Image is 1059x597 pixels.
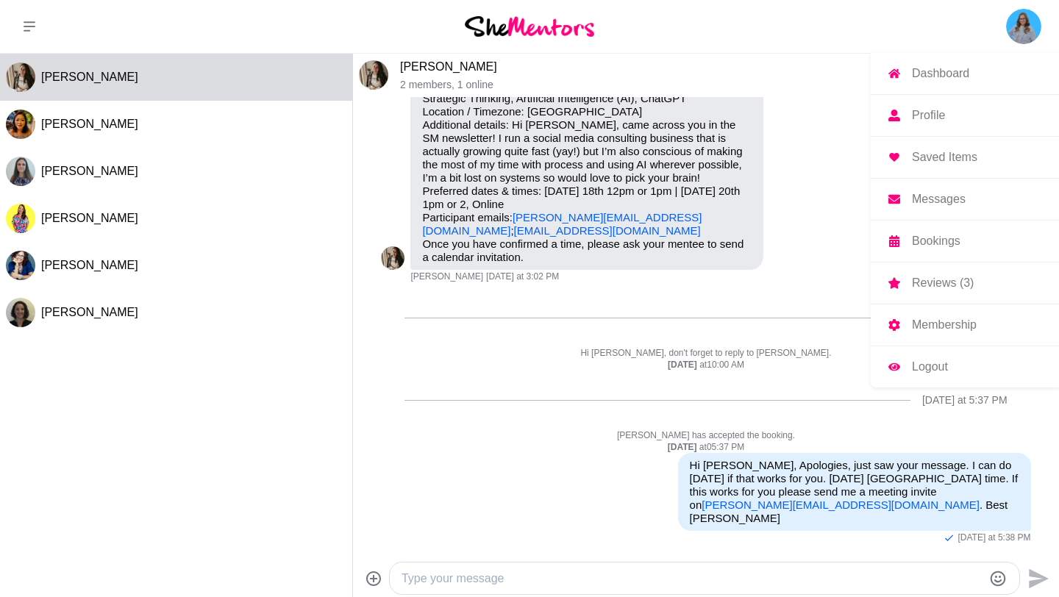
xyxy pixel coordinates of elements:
div: Christine Pietersz [6,62,35,92]
img: C [359,60,388,90]
div: Christine Pietersz [359,60,388,90]
a: Mona SwarupDashboardProfileSaved ItemsMessagesBookingsReviews (3)MembershipLogout [1006,9,1041,44]
p: Reviews (3) [912,277,974,289]
img: F [6,110,35,139]
textarea: Type your message [402,570,983,587]
span: [PERSON_NAME] [41,71,138,83]
strong: [DATE] [668,360,699,370]
div: at 10:00 AM [381,360,1030,371]
img: R [6,204,35,233]
a: Bookings [871,221,1059,262]
img: C [381,246,404,270]
div: Laila Punj [6,298,35,327]
p: Bookings [912,235,960,247]
p: Purpose of Mentor Hour: I need tips Seeking help with: Consulting & Professional Services, Strate... [422,65,752,237]
a: Messages [871,179,1059,220]
span: [PERSON_NAME] [410,271,483,283]
a: Profile [871,95,1059,136]
span: [PERSON_NAME] [41,165,138,177]
span: [PERSON_NAME] [41,212,138,224]
p: Hi [PERSON_NAME], don't forget to reply to [PERSON_NAME]. [381,348,1030,360]
p: Membership [912,319,977,331]
div: Alison Renwick [6,157,35,186]
p: Hi [PERSON_NAME], Apologies, just saw your message. I can do [DATE] if that works for you. [DATE]... [690,459,1019,525]
div: Flora Chong [6,110,35,139]
div: [DATE] at 5:37 PM [922,394,1008,407]
time: 2025-08-20T07:38:31.185Z [958,532,1030,544]
img: Mona Swarup [1006,9,1041,44]
button: Send [1020,562,1053,595]
p: [PERSON_NAME] has accepted the booking. [381,430,1030,442]
a: [PERSON_NAME] [400,60,497,73]
a: [EMAIL_ADDRESS][DOMAIN_NAME] [514,224,701,237]
time: 2025-08-15T05:02:03.843Z [486,271,559,283]
p: Profile [912,110,945,121]
img: A [6,157,35,186]
p: Messages [912,193,966,205]
div: Christine Pietersz [381,246,404,270]
img: She Mentors Logo [465,16,594,36]
a: Dashboard [871,53,1059,94]
a: Saved Items [871,137,1059,178]
span: [PERSON_NAME] [41,118,138,130]
a: Reviews (3) [871,262,1059,304]
p: Dashboard [912,68,969,79]
span: [PERSON_NAME] [41,259,138,271]
p: Logout [912,361,948,373]
button: Emoji picker [989,570,1007,587]
img: L [6,298,35,327]
strong: [DATE] [668,442,699,452]
div: Roslyn Thompson [6,204,35,233]
a: [PERSON_NAME][EMAIL_ADDRESS][DOMAIN_NAME] [422,211,702,237]
a: [PERSON_NAME][EMAIL_ADDRESS][DOMAIN_NAME] [702,498,980,511]
span: [PERSON_NAME] [41,306,138,318]
p: Once you have confirmed a time, please ask your mentee to send a calendar invitation. [422,237,752,264]
img: C [6,62,35,92]
img: A [6,251,35,280]
div: Amanda Ewin [6,251,35,280]
p: Saved Items [912,151,977,163]
p: 2 members , 1 online [400,79,1024,91]
div: at 05:37 PM [381,442,1030,454]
